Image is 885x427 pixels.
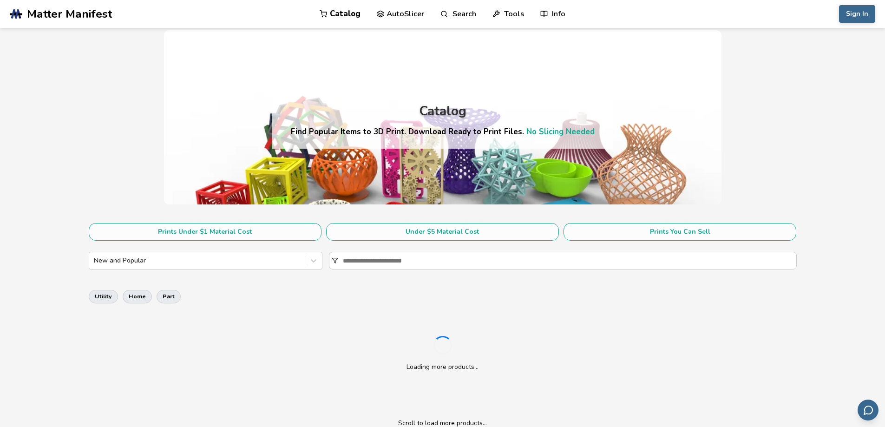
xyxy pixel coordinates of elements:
[406,362,479,372] p: Loading more products...
[291,126,595,137] h4: Find Popular Items to 3D Print. Download Ready to Print Files.
[89,223,321,241] button: Prints Under $1 Material Cost
[564,223,796,241] button: Prints You Can Sell
[94,257,96,264] input: New and Popular
[326,223,559,241] button: Under $5 Material Cost
[839,5,875,23] button: Sign In
[526,126,595,137] a: No Slicing Needed
[123,290,152,303] button: home
[157,290,181,303] button: part
[89,290,118,303] button: utility
[27,7,112,20] span: Matter Manifest
[419,104,466,118] div: Catalog
[858,400,878,420] button: Send feedback via email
